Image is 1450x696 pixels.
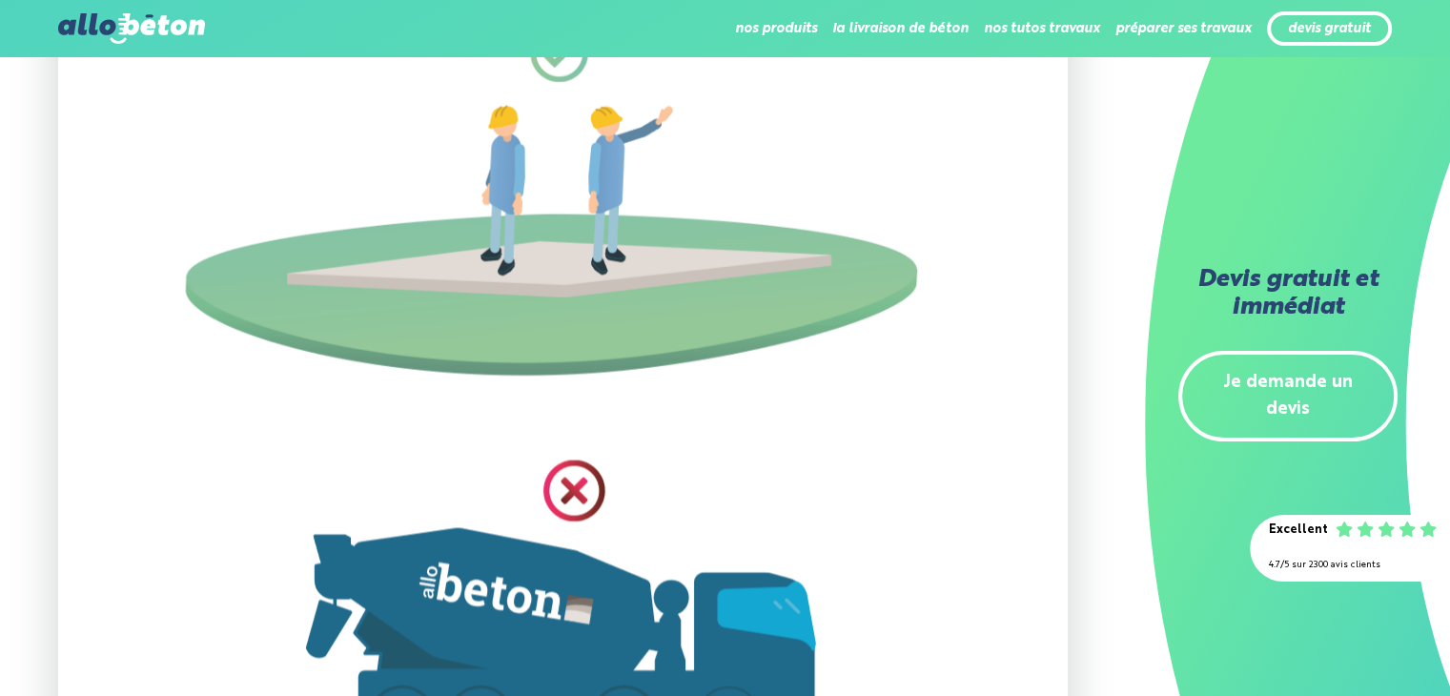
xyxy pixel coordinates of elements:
[1115,6,1252,51] li: préparer ses travaux
[1269,552,1431,580] div: 4.7/5 sur 2300 avis clients
[58,13,205,44] img: allobéton
[735,6,817,51] li: nos produits
[1178,351,1398,442] a: Je demande un devis
[1178,267,1398,322] h2: Devis gratuit et immédiat
[832,6,969,51] li: la livraison de béton
[984,6,1100,51] li: nos tutos travaux
[1269,517,1328,544] div: Excellent
[1288,21,1371,37] a: devis gratuit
